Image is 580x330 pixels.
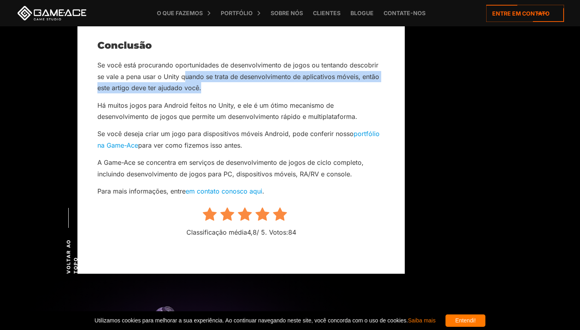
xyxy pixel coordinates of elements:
font: Portfólio [221,10,253,16]
a: em contato conosco aqui [186,187,262,195]
font: 4,8 [247,228,257,236]
a: portfólio na Game-Ace [97,130,380,149]
font: Para mais informações, entre [97,187,186,195]
font: . [262,187,264,195]
font: / 5. Votos: [257,228,288,236]
font: para ver como fizemos isso antes. [138,141,242,149]
font: Se você deseja criar um jogo para dispositivos móveis Android, pode conferir nosso [97,130,354,138]
font: Há muitos jogos para Android feitos no Unity, e ele é um ótimo mecanismo de desenvolvimento de jo... [97,101,357,121]
font: O que fazemos [157,10,203,16]
font: Classificação média [186,228,247,236]
font: A Game-Ace se concentra em serviços de desenvolvimento de jogos de ciclo completo, incluindo dese... [97,158,364,178]
a: Entre em contato [486,5,564,22]
font: 84 [288,228,296,236]
font: Se você está procurando oportunidades de desenvolvimento de jogos ou tentando descobrir se vale a... [97,61,379,92]
font: Voltar ao topo [65,239,79,274]
font: Utilizamos cookies para melhorar a sua experiência. Ao continuar navegando neste site, você conco... [95,317,408,324]
font: Clientes [313,10,340,16]
font: Blogue [350,10,374,16]
font: Entendi! [455,317,476,324]
font: Sobre nós [271,10,303,16]
font: Conclusão [97,40,152,51]
font: Contate-nos [384,10,426,16]
a: Saiba mais [408,317,435,324]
